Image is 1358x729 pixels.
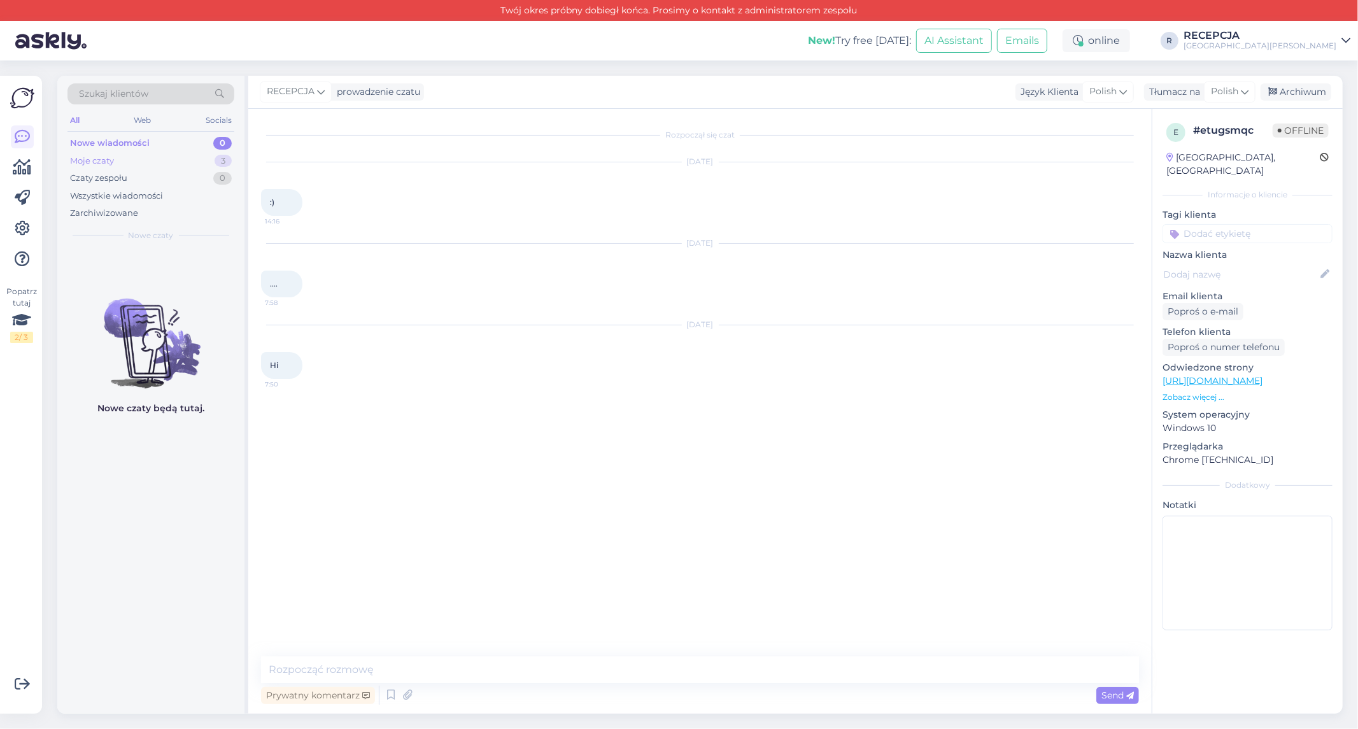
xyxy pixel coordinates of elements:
[70,190,163,202] div: Wszystkie wiadomości
[261,237,1139,249] div: [DATE]
[129,230,174,241] span: Nowe czaty
[1163,290,1333,303] p: Email klienta
[1163,453,1333,467] p: Chrome [TECHNICAL_ID]
[1163,325,1333,339] p: Telefon klienta
[1101,690,1134,701] span: Send
[70,155,114,167] div: Moje czaty
[1163,208,1333,222] p: Tagi klienta
[67,112,82,129] div: All
[1211,85,1238,99] span: Polish
[916,29,992,53] button: AI Assistant
[1163,421,1333,435] p: Windows 10
[1163,440,1333,453] p: Przeglądarka
[70,137,150,150] div: Nowe wiadomości
[1163,408,1333,421] p: System operacyjny
[1184,31,1336,41] div: RECEPCJA
[203,112,234,129] div: Socials
[57,276,244,390] img: No chats
[70,172,127,185] div: Czaty zespołu
[1163,375,1263,386] a: [URL][DOMAIN_NAME]
[270,279,278,288] span: ....
[1144,85,1200,99] div: Tłumacz na
[1163,248,1333,262] p: Nazwa klienta
[261,319,1139,330] div: [DATE]
[332,85,420,99] div: prowadzenie czatu
[1015,85,1079,99] div: Język Klienta
[1163,361,1333,374] p: Odwiedzone strony
[1089,85,1117,99] span: Polish
[261,156,1139,167] div: [DATE]
[261,129,1139,141] div: Rozpoczął się czat
[808,34,835,46] b: New!
[10,286,33,343] div: Popatrz tutaj
[997,29,1047,53] button: Emails
[1163,224,1333,243] input: Dodać etykietę
[215,155,232,167] div: 3
[270,197,274,207] span: :)
[1163,303,1243,320] div: Poproś o e-mail
[1163,479,1333,491] div: Dodatkowy
[213,137,232,150] div: 0
[132,112,154,129] div: Web
[1273,124,1329,138] span: Offline
[265,298,313,308] span: 7:58
[1161,32,1178,50] div: R
[1163,189,1333,201] div: Informacje o kliencie
[70,207,138,220] div: Zarchiwizowane
[265,379,313,389] span: 7:50
[1163,392,1333,403] p: Zobacz więcej ...
[97,402,204,415] p: Nowe czaty będą tutaj.
[1184,31,1350,51] a: RECEPCJA[GEOGRAPHIC_DATA][PERSON_NAME]
[10,86,34,110] img: Askly Logo
[267,85,315,99] span: RECEPCJA
[1063,29,1130,52] div: online
[1173,127,1178,137] span: e
[10,332,33,343] div: 2 / 3
[808,33,911,48] div: Try free [DATE]:
[79,87,148,101] span: Szukaj klientów
[1166,151,1320,178] div: [GEOGRAPHIC_DATA], [GEOGRAPHIC_DATA]
[1163,499,1333,512] p: Notatki
[261,687,375,704] div: Prywatny komentarz
[1193,123,1273,138] div: # etugsmqc
[1163,339,1285,356] div: Poproś o numer telefonu
[1184,41,1336,51] div: [GEOGRAPHIC_DATA][PERSON_NAME]
[1163,267,1318,281] input: Dodaj nazwę
[270,360,278,370] span: Hi
[213,172,232,185] div: 0
[1261,83,1331,101] div: Archiwum
[265,216,313,226] span: 14:16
